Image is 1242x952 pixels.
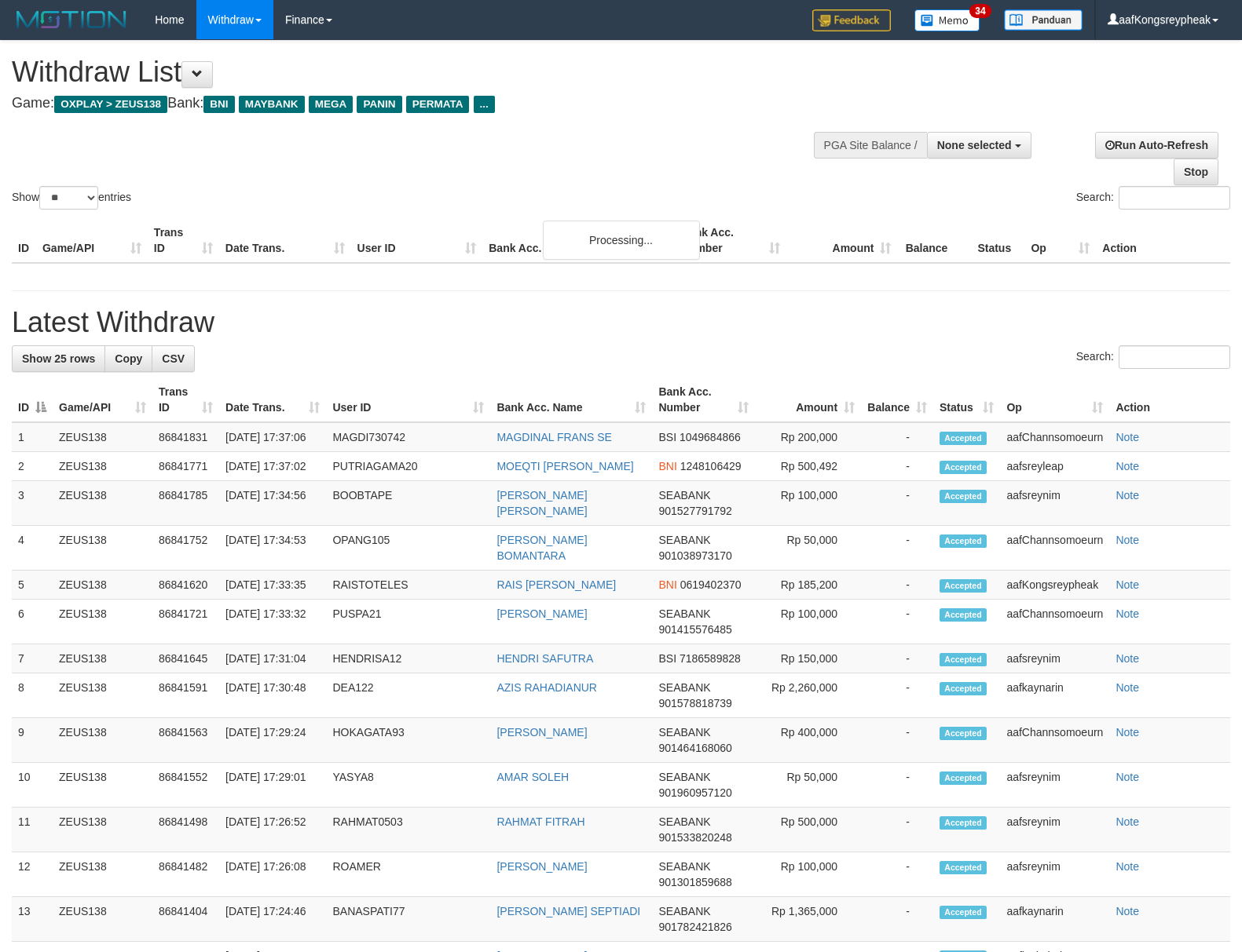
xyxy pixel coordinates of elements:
td: 86841645 [152,644,219,673]
td: 10 [12,763,53,808]
span: Copy 901038973170 to clipboard [658,549,731,562]
td: HOKAGATA93 [326,718,490,763]
td: ZEUS138 [53,600,152,644]
td: OPANG105 [326,526,490,571]
a: Note [1116,489,1139,502]
span: Copy [115,352,142,365]
td: 4 [12,526,53,571]
td: 86841721 [152,600,219,644]
td: Rp 500,000 [755,808,861,852]
td: PUTRIAGAMA20 [326,452,490,481]
span: 34 [969,4,991,18]
th: Amount [786,218,898,263]
a: [PERSON_NAME] [496,607,587,620]
td: 86841498 [152,808,219,852]
img: panduan.png [1004,9,1083,31]
span: Copy 901960957120 to clipboard [658,786,731,799]
td: Rp 400,000 [755,718,861,763]
a: Note [1116,726,1139,739]
td: - [861,600,933,644]
td: Rp 185,200 [755,571,861,600]
td: [DATE] 17:37:02 [219,452,326,481]
span: BNI [658,460,676,472]
a: Note [1116,460,1139,472]
td: 8 [12,673,53,718]
th: Status [971,218,1024,263]
span: Accepted [940,816,987,830]
td: aafkaynarin [1000,673,1109,718]
a: Note [1116,431,1139,443]
td: 86841591 [152,673,219,718]
td: RAISTOTELES [326,571,490,600]
td: [DATE] 17:34:56 [219,481,326,526]
td: 86841404 [152,897,219,942]
td: Rp 150,000 [755,644,861,673]
td: 86841620 [152,571,219,600]
span: SEABANK [658,815,710,828]
th: ID: activate to sort column descending [12,378,53,422]
span: MEGA [309,96,354,113]
span: Copy 901464168060 to clipboard [658,742,731,754]
td: ROAMER [326,852,490,897]
a: Note [1116,652,1139,665]
td: - [861,718,933,763]
td: ZEUS138 [53,481,152,526]
span: None selected [937,139,1012,151]
a: Copy [104,345,152,372]
span: BNI [203,96,234,113]
td: aafChannsomoeurn [1000,718,1109,763]
a: [PERSON_NAME] [PERSON_NAME] [496,489,587,517]
a: Note [1116,681,1139,694]
td: 9 [12,718,53,763]
select: Showentries [39,186,98,210]
td: [DATE] 17:37:06 [219,422,326,452]
th: Bank Acc. Name: activate to sort column ascending [490,378,652,422]
span: Accepted [940,653,987,666]
a: Run Auto-Refresh [1095,132,1218,159]
th: Date Trans.: activate to sort column ascending [219,378,326,422]
td: [DATE] 17:26:52 [219,808,326,852]
a: RAIS [PERSON_NAME] [496,578,616,591]
td: aafsreyleap [1000,452,1109,481]
td: - [861,452,933,481]
td: - [861,897,933,942]
td: 86841563 [152,718,219,763]
td: MAGDI730742 [326,422,490,452]
td: - [861,526,933,571]
td: Rp 50,000 [755,763,861,808]
span: Copy 901301859688 to clipboard [658,876,731,888]
th: Bank Acc. Name [482,218,674,263]
td: aafChannsomoeurn [1000,422,1109,452]
td: BANASPATI77 [326,897,490,942]
span: CSV [162,352,185,365]
input: Search: [1119,186,1230,210]
td: 13 [12,897,53,942]
td: Rp 2,260,000 [755,673,861,718]
span: Copy 0619402370 to clipboard [680,578,742,591]
span: PERMATA [406,96,470,113]
th: Balance [897,218,971,263]
th: Amount: activate to sort column ascending [755,378,861,422]
th: User ID [351,218,483,263]
td: 7 [12,644,53,673]
td: - [861,571,933,600]
img: Feedback.jpg [812,9,891,31]
span: ... [474,96,495,113]
span: MAYBANK [239,96,305,113]
td: aafkaynarin [1000,897,1109,942]
a: Note [1116,578,1139,591]
a: AZIS RAHADIANUR [496,681,597,694]
td: HENDRISA12 [326,644,490,673]
span: Accepted [940,682,987,695]
td: ZEUS138 [53,852,152,897]
td: aafChannsomoeurn [1000,526,1109,571]
td: ZEUS138 [53,526,152,571]
span: Accepted [940,461,987,474]
td: Rp 50,000 [755,526,861,571]
td: - [861,644,933,673]
td: BOOBTAPE [326,481,490,526]
span: Copy 7186589828 to clipboard [680,652,741,665]
span: SEABANK [658,534,710,546]
span: Copy 901578818739 to clipboard [658,697,731,709]
td: ZEUS138 [53,763,152,808]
